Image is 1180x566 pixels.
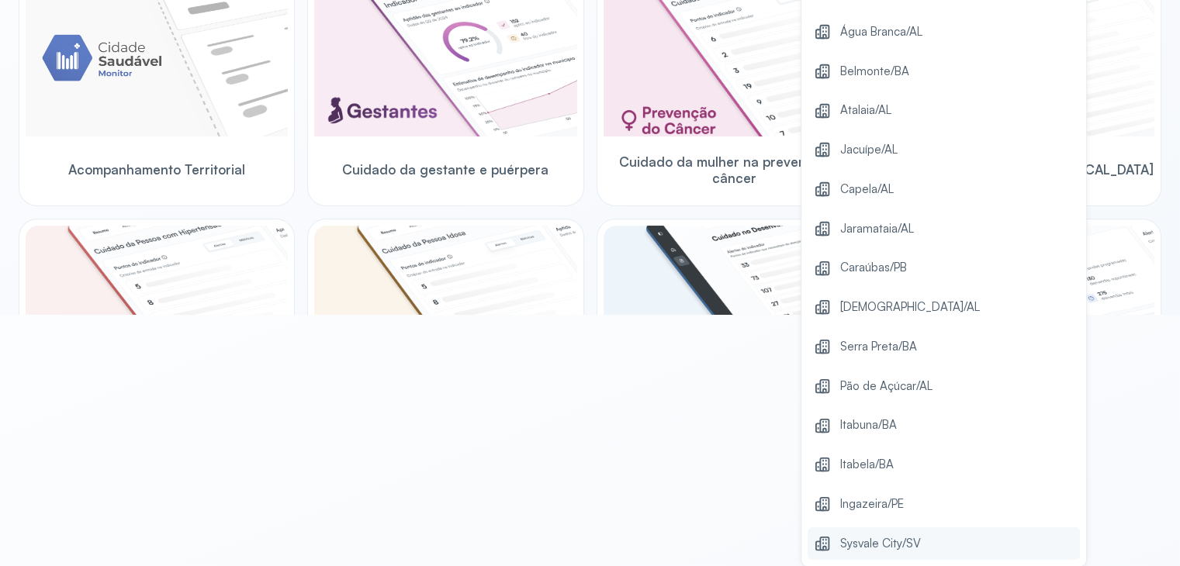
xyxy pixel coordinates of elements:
span: Belmonte/BA [840,61,909,82]
img: elderly.png [314,226,576,384]
span: Cuidado da mulher na prevenção do câncer [604,154,866,187]
span: Caraúbas/PB [840,257,907,278]
span: [DEMOGRAPHIC_DATA]/AL [840,297,980,318]
span: Ingazeira/PE [840,494,904,515]
span: Jacuípe/AL [840,140,898,160]
span: Capela/AL [840,179,894,200]
span: Atalaia/AL [840,100,891,121]
span: Sysvale City/SV [840,533,921,554]
span: Jaramataia/AL [840,219,914,240]
span: Água Branca/AL [840,22,922,43]
span: Itabuna/BA [840,415,897,436]
span: Serra Preta/BA [840,336,917,357]
span: Itabela/BA [840,454,894,475]
span: Cuidado da gestante e puérpera [342,161,548,178]
span: Acompanhamento Territorial [68,161,245,178]
img: child-development.png [604,226,866,384]
img: hypertension.png [26,226,288,384]
span: Pão de Açúcar/AL [840,376,933,397]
